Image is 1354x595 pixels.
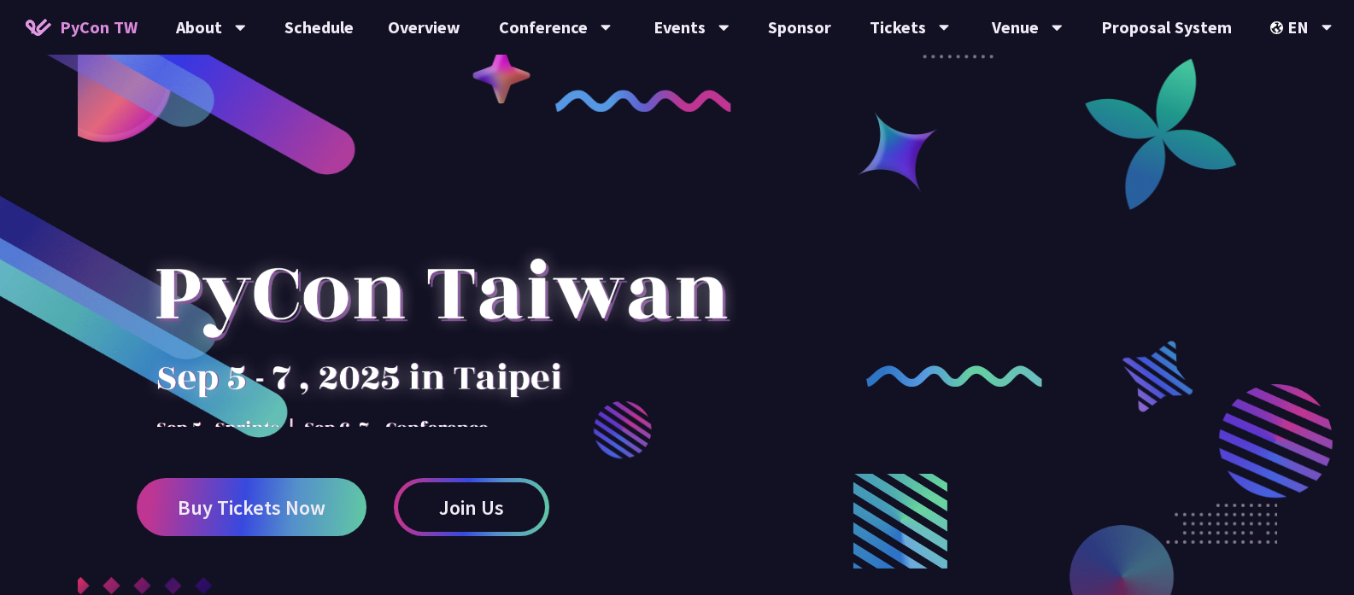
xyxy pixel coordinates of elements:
[178,497,325,518] span: Buy Tickets Now
[866,365,1042,388] img: curly-2.e802c9f.png
[9,6,155,49] a: PyCon TW
[137,478,366,536] a: Buy Tickets Now
[439,497,504,518] span: Join Us
[26,19,51,36] img: Home icon of PyCon TW 2025
[394,478,549,536] a: Join Us
[1270,21,1287,34] img: Locale Icon
[60,15,138,40] span: PyCon TW
[555,90,731,112] img: curly-1.ebdbada.png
